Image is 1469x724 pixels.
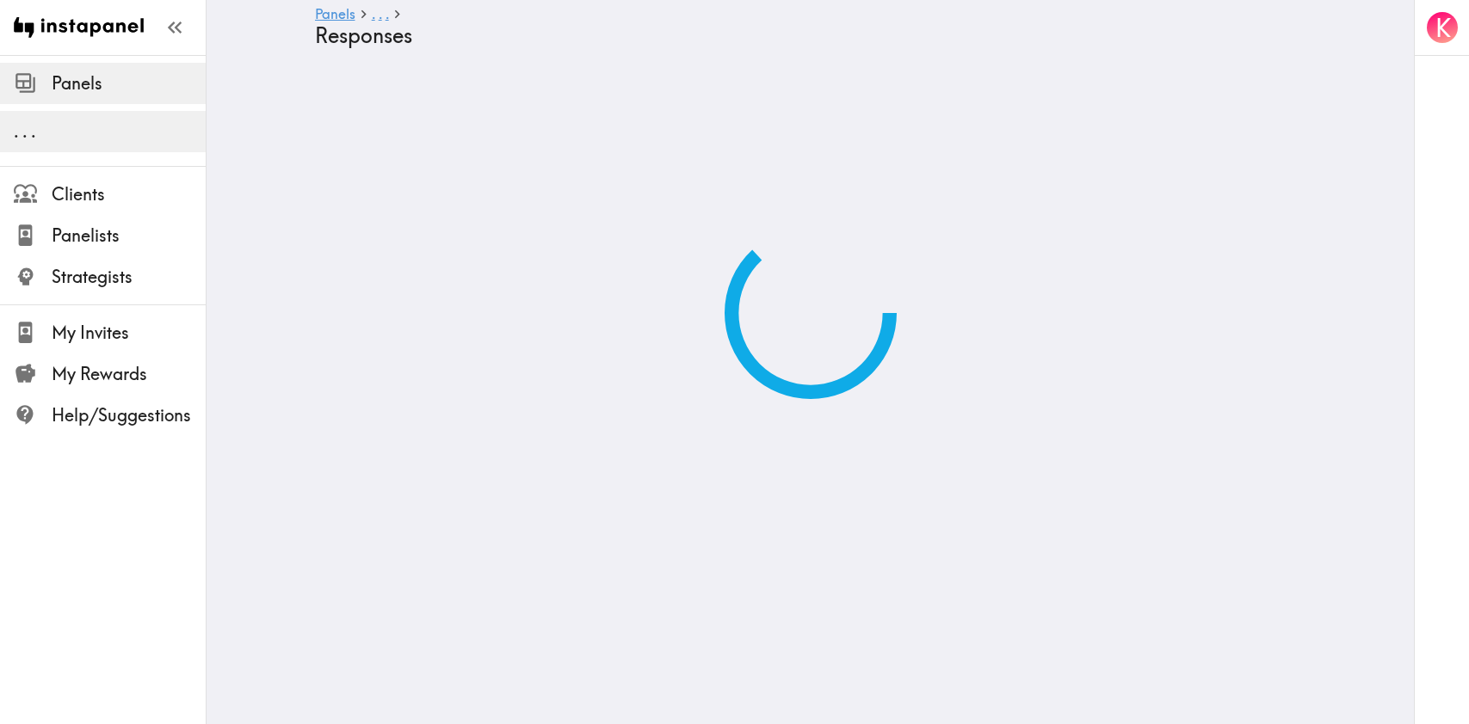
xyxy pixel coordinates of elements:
span: K [1435,13,1451,43]
h4: Responses [315,23,1293,48]
span: Strategists [52,265,206,289]
span: Panels [52,71,206,95]
span: My Rewards [52,362,206,386]
span: . [386,5,389,22]
span: Help/Suggestions [52,403,206,427]
span: My Invites [52,321,206,345]
a: Panels [315,7,355,23]
span: . [22,120,28,142]
span: Panelists [52,224,206,248]
span: Clients [52,182,206,206]
span: . [379,5,382,22]
button: K [1425,10,1460,45]
span: . [31,120,36,142]
span: . [372,5,375,22]
span: . [14,120,19,142]
a: ... [372,7,389,23]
